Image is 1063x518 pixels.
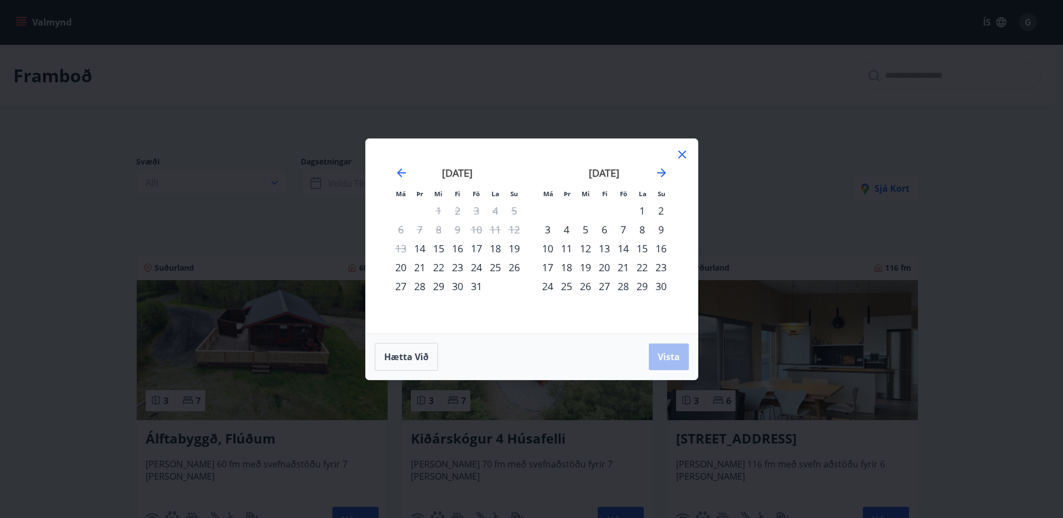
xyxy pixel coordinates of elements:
div: 22 [633,258,652,277]
td: Choose miðvikudagur, 22. október 2025 as your check-in date. It’s available. [429,258,448,277]
div: 15 [633,239,652,258]
div: 18 [557,258,576,277]
td: Choose miðvikudagur, 26. nóvember 2025 as your check-in date. It’s available. [576,277,595,296]
td: Choose þriðjudagur, 21. október 2025 as your check-in date. It’s available. [410,258,429,277]
small: Fi [455,190,460,198]
div: 18 [486,239,505,258]
div: 7 [614,220,633,239]
div: 1 [633,201,652,220]
td: Choose þriðjudagur, 25. nóvember 2025 as your check-in date. It’s available. [557,277,576,296]
td: Not available. mánudagur, 6. október 2025 [391,220,410,239]
td: Choose miðvikudagur, 12. nóvember 2025 as your check-in date. It’s available. [576,239,595,258]
td: Choose þriðjudagur, 14. október 2025 as your check-in date. It’s available. [410,239,429,258]
td: Choose mánudagur, 24. nóvember 2025 as your check-in date. It’s available. [538,277,557,296]
td: Choose miðvikudagur, 15. október 2025 as your check-in date. It’s available. [429,239,448,258]
td: Choose sunnudagur, 19. október 2025 as your check-in date. It’s available. [505,239,524,258]
small: Fi [602,190,608,198]
td: Choose sunnudagur, 2. nóvember 2025 as your check-in date. It’s available. [652,201,670,220]
td: Choose laugardagur, 18. október 2025 as your check-in date. It’s available. [486,239,505,258]
td: Choose þriðjudagur, 11. nóvember 2025 as your check-in date. It’s available. [557,239,576,258]
div: Move forward to switch to the next month. [655,166,668,180]
div: 17 [467,239,486,258]
div: Move backward to switch to the previous month. [395,166,408,180]
small: Þr [564,190,570,198]
td: Choose föstudagur, 7. nóvember 2025 as your check-in date. It’s available. [614,220,633,239]
strong: [DATE] [589,166,619,180]
td: Choose miðvikudagur, 5. nóvember 2025 as your check-in date. It’s available. [576,220,595,239]
td: Choose fimmtudagur, 6. nóvember 2025 as your check-in date. It’s available. [595,220,614,239]
small: Su [510,190,518,198]
td: Choose mánudagur, 27. október 2025 as your check-in date. It’s available. [391,277,410,296]
div: 29 [429,277,448,296]
td: Not available. föstudagur, 3. október 2025 [467,201,486,220]
div: 22 [429,258,448,277]
div: 23 [448,258,467,277]
div: 19 [505,239,524,258]
td: Choose fimmtudagur, 30. október 2025 as your check-in date. It’s available. [448,277,467,296]
div: 4 [557,220,576,239]
div: 30 [448,277,467,296]
small: Má [396,190,406,198]
div: 25 [557,277,576,296]
div: 15 [429,239,448,258]
small: Mi [582,190,590,198]
td: Choose þriðjudagur, 18. nóvember 2025 as your check-in date. It’s available. [557,258,576,277]
td: Not available. sunnudagur, 5. október 2025 [505,201,524,220]
div: 10 [538,239,557,258]
small: Fö [620,190,627,198]
div: 13 [595,239,614,258]
td: Choose laugardagur, 22. nóvember 2025 as your check-in date. It’s available. [633,258,652,277]
td: Choose laugardagur, 29. nóvember 2025 as your check-in date. It’s available. [633,277,652,296]
small: Þr [416,190,423,198]
td: Choose föstudagur, 31. október 2025 as your check-in date. It’s available. [467,277,486,296]
td: Choose mánudagur, 17. nóvember 2025 as your check-in date. It’s available. [538,258,557,277]
div: 27 [391,277,410,296]
td: Choose sunnudagur, 16. nóvember 2025 as your check-in date. It’s available. [652,239,670,258]
div: 2 [652,201,670,220]
td: Not available. fimmtudagur, 2. október 2025 [448,201,467,220]
div: 31 [467,277,486,296]
td: Choose laugardagur, 1. nóvember 2025 as your check-in date. It’s available. [633,201,652,220]
td: Not available. mánudagur, 13. október 2025 [391,239,410,258]
div: 28 [614,277,633,296]
div: 26 [576,277,595,296]
div: 26 [505,258,524,277]
div: 27 [595,277,614,296]
div: 23 [652,258,670,277]
td: Choose föstudagur, 17. október 2025 as your check-in date. It’s available. [467,239,486,258]
td: Not available. föstudagur, 10. október 2025 [467,220,486,239]
td: Choose mánudagur, 20. október 2025 as your check-in date. It’s available. [391,258,410,277]
small: Má [543,190,553,198]
td: Not available. laugardagur, 4. október 2025 [486,201,505,220]
div: 21 [614,258,633,277]
div: 24 [467,258,486,277]
div: 11 [557,239,576,258]
small: Su [658,190,665,198]
td: Choose fimmtudagur, 13. nóvember 2025 as your check-in date. It’s available. [595,239,614,258]
td: Choose fimmtudagur, 16. október 2025 as your check-in date. It’s available. [448,239,467,258]
td: Choose sunnudagur, 23. nóvember 2025 as your check-in date. It’s available. [652,258,670,277]
td: Not available. laugardagur, 11. október 2025 [486,220,505,239]
td: Not available. fimmtudagur, 9. október 2025 [448,220,467,239]
td: Choose sunnudagur, 30. nóvember 2025 as your check-in date. It’s available. [652,277,670,296]
td: Choose miðvikudagur, 19. nóvember 2025 as your check-in date. It’s available. [576,258,595,277]
td: Choose laugardagur, 8. nóvember 2025 as your check-in date. It’s available. [633,220,652,239]
td: Choose fimmtudagur, 23. október 2025 as your check-in date. It’s available. [448,258,467,277]
div: 12 [576,239,595,258]
div: 16 [448,239,467,258]
div: 3 [538,220,557,239]
div: 5 [576,220,595,239]
td: Choose fimmtudagur, 27. nóvember 2025 as your check-in date. It’s available. [595,277,614,296]
td: Choose laugardagur, 15. nóvember 2025 as your check-in date. It’s available. [633,239,652,258]
span: Hætta við [384,351,429,363]
td: Choose sunnudagur, 9. nóvember 2025 as your check-in date. It’s available. [652,220,670,239]
td: Choose sunnudagur, 26. október 2025 as your check-in date. It’s available. [505,258,524,277]
div: 16 [652,239,670,258]
td: Choose þriðjudagur, 28. október 2025 as your check-in date. It’s available. [410,277,429,296]
td: Choose föstudagur, 28. nóvember 2025 as your check-in date. It’s available. [614,277,633,296]
div: 29 [633,277,652,296]
td: Not available. sunnudagur, 12. október 2025 [505,220,524,239]
div: 14 [410,239,429,258]
div: 9 [652,220,670,239]
div: 20 [595,258,614,277]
